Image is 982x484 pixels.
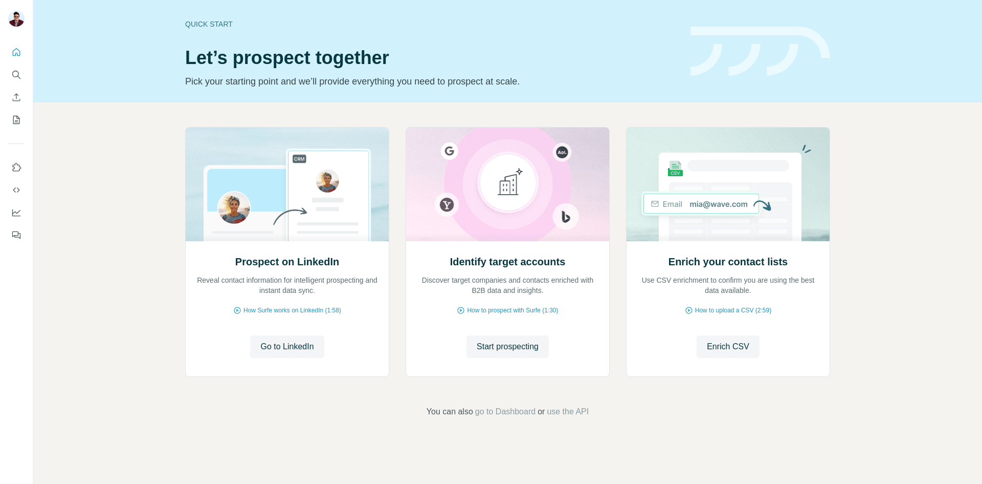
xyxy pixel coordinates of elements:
h1: Let’s prospect together [185,48,678,68]
h2: Identify target accounts [450,255,566,269]
button: Dashboard [8,203,25,222]
button: Quick start [8,43,25,61]
p: Reveal contact information for intelligent prospecting and instant data sync. [196,275,378,296]
h2: Prospect on LinkedIn [235,255,339,269]
button: go to Dashboard [475,406,535,418]
button: Use Surfe API [8,181,25,199]
button: Use Surfe on LinkedIn [8,158,25,177]
span: Enrich CSV [707,341,749,353]
button: Enrich CSV [697,335,760,358]
span: How to upload a CSV (2:59) [695,306,771,315]
p: Pick your starting point and we’ll provide everything you need to prospect at scale. [185,74,678,89]
div: Quick start [185,19,678,29]
img: Identify target accounts [406,128,610,241]
h2: Enrich your contact lists [668,255,788,269]
img: Prospect on LinkedIn [185,128,389,241]
p: Discover target companies and contacts enriched with B2B data and insights. [416,275,599,296]
span: How Surfe works on LinkedIn (1:58) [243,306,341,315]
button: use the API [547,406,589,418]
img: banner [690,27,830,76]
button: Search [8,66,25,84]
span: or [538,406,545,418]
button: Feedback [8,226,25,244]
span: Start prospecting [477,341,539,353]
img: Avatar [8,10,25,27]
span: How to prospect with Surfe (1:30) [467,306,558,315]
span: Go to LinkedIn [260,341,314,353]
img: Enrich your contact lists [626,128,830,241]
button: Enrich CSV [8,88,25,107]
button: Start prospecting [466,335,549,358]
p: Use CSV enrichment to confirm you are using the best data available. [637,275,819,296]
button: My lists [8,111,25,129]
span: You can also [427,406,473,418]
button: Go to LinkedIn [250,335,324,358]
